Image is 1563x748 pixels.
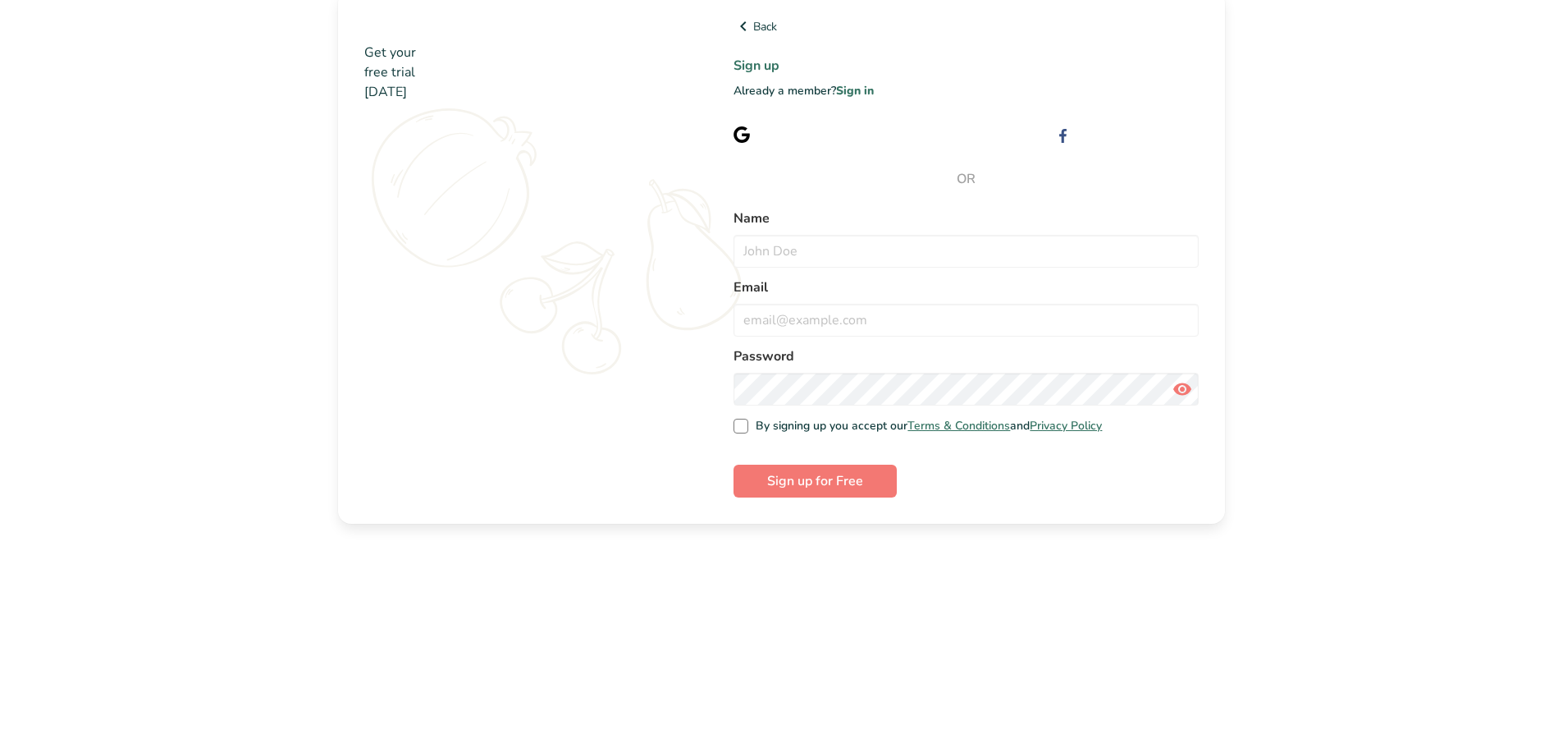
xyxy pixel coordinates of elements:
[734,235,1199,268] input: John Doe
[734,82,1199,99] p: Already a member?
[734,346,1199,366] label: Password
[364,16,524,37] img: Food Label Maker
[1030,418,1102,434] a: Privacy Policy
[907,418,1010,434] a: Terms & Conditions
[1122,126,1199,142] span: with Facebook
[734,465,897,498] button: Sign up for Free
[748,419,1103,434] span: By signing up you accept our and
[763,126,866,143] div: Sign up
[767,471,863,491] span: Sign up for Free
[836,83,874,99] a: Sign in
[1082,126,1199,143] div: Sign up
[734,16,1199,36] a: Back
[364,43,681,102] h2: Get your free trial [DATE]
[734,169,1199,189] span: OR
[734,278,1199,297] label: Email
[802,126,866,142] span: with Google
[734,304,1199,337] input: email@example.com
[734,209,1199,228] label: Name
[734,56,1199,76] h1: Sign up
